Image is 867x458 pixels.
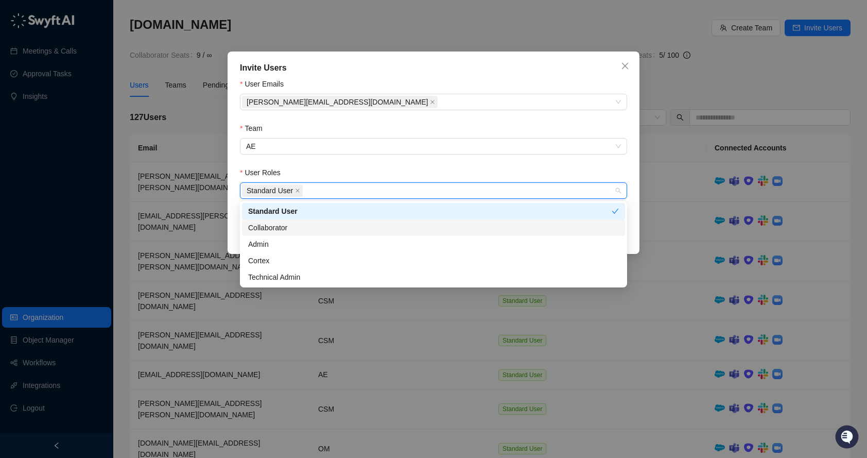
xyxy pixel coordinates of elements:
h2: How can we help? [10,58,187,74]
div: Collaborator [248,222,619,233]
div: Invite Users [240,62,627,74]
p: Welcome 👋 [10,41,187,58]
span: close [430,99,435,105]
span: AE [246,139,621,154]
span: Pylon [102,169,125,177]
div: Collaborator [242,219,625,236]
label: User Emails [240,78,291,90]
a: 📚Docs [6,140,42,159]
span: close [295,188,300,193]
span: Docs [21,144,38,155]
div: Cortex [248,255,619,266]
button: Start new chat [175,96,187,109]
label: Team [240,123,270,134]
div: Technical Admin [242,269,625,285]
label: User Roles [240,167,288,178]
iframe: Open customer support [834,424,862,452]
input: User Emails [440,98,442,106]
span: Status [57,144,79,155]
div: We're offline, we'll be back soon [35,104,134,112]
div: 📚 [10,145,19,154]
span: close [621,62,629,70]
button: Close [617,58,633,74]
div: Standard User [242,203,625,219]
span: check [612,208,619,215]
input: User Roles [305,187,307,195]
div: Cortex [242,252,625,269]
img: 5124521997842_fc6d7dfcefe973c2e489_88.png [10,93,29,112]
div: Admin [242,236,625,252]
span: Standard User [242,184,303,197]
div: Technical Admin [248,272,619,283]
span: [PERSON_NAME][EMAIL_ADDRESS][DOMAIN_NAME] [247,96,428,108]
a: Powered byPylon [73,169,125,177]
div: Admin [248,239,619,250]
a: 📶Status [42,140,83,159]
img: Swyft AI [10,10,31,31]
span: Standard User [247,185,293,196]
div: Start new chat [35,93,169,104]
div: Standard User [248,206,612,217]
div: 📶 [46,145,55,154]
span: jonathan.fix@synthesia.io [242,96,438,108]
